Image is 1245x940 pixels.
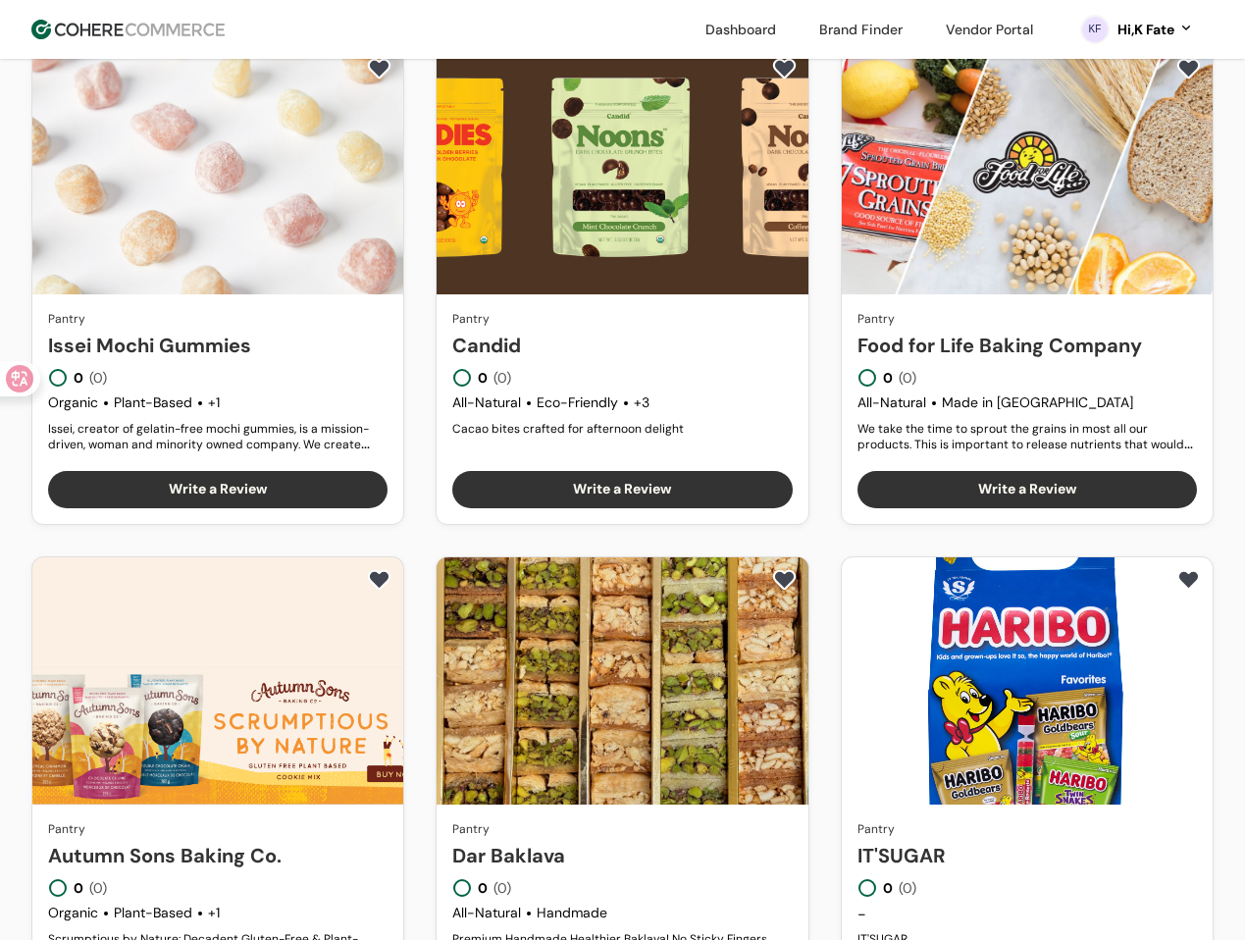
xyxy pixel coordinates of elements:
button: Hi,K Fate [1117,20,1194,40]
button: Write a Review [857,471,1197,508]
button: add to favorite [768,54,801,83]
button: add to favorite [1172,54,1205,83]
button: add to favorite [363,54,395,83]
a: Autumn Sons Baking Co. [48,841,388,870]
a: Issei Mochi Gummies [48,331,388,360]
a: Food for Life Baking Company [857,331,1197,360]
button: add to favorite [1172,565,1205,595]
button: add to favorite [363,565,395,595]
button: Write a Review [452,471,792,508]
a: Dar Baklava [452,841,792,870]
div: Hi, K Fate [1117,20,1174,40]
img: Cohere Logo [31,20,225,39]
a: IT'SUGAR [857,841,1197,870]
svg: 0 percent [1080,15,1110,44]
button: Write a Review [48,471,388,508]
button: add to favorite [768,565,801,595]
a: Candid [452,331,792,360]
